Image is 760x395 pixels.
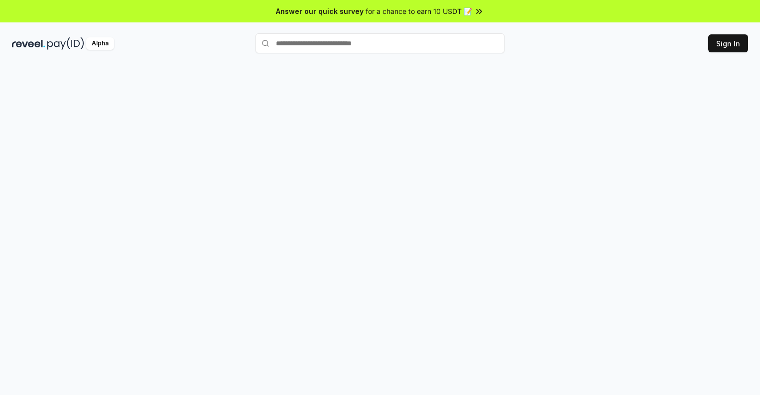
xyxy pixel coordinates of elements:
[276,6,364,16] span: Answer our quick survey
[12,37,45,50] img: reveel_dark
[86,37,114,50] div: Alpha
[47,37,84,50] img: pay_id
[708,34,748,52] button: Sign In
[366,6,472,16] span: for a chance to earn 10 USDT 📝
